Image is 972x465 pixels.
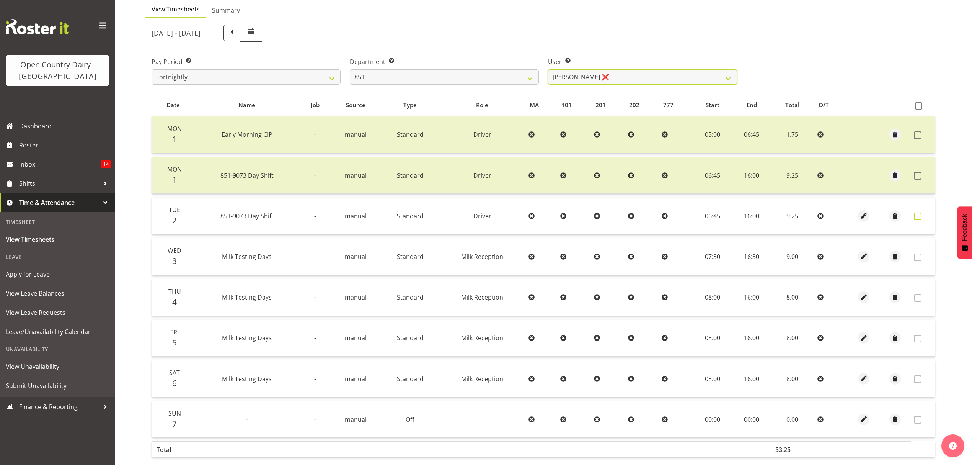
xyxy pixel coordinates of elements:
span: Milk Testing Days [222,252,272,261]
th: 53.25 [771,441,814,457]
td: Standard [381,279,440,316]
span: Shifts [19,178,99,189]
span: Inbox [19,159,101,170]
td: 00:00 [732,401,771,437]
span: manual [345,252,367,261]
span: Feedback [961,214,968,241]
td: 9.25 [771,157,814,194]
span: Mon [167,124,182,133]
td: 16:00 [732,157,771,194]
div: Date [156,101,189,110]
td: 07:30 [693,238,733,275]
td: 06:45 [693,157,733,194]
span: Milk Reception [461,334,503,342]
span: Driver [473,130,491,139]
span: - [314,130,316,139]
label: Pay Period [152,57,341,66]
div: Type [385,101,435,110]
span: - [314,252,316,261]
span: 851-9073 Day Shift [220,212,274,220]
span: Wed [168,246,181,255]
td: 1.75 [771,116,814,153]
a: View Timesheets [2,230,113,249]
div: Timesheet [2,214,113,230]
label: User [548,57,737,66]
span: - [246,415,248,424]
span: Apply for Leave [6,269,109,280]
td: 06:45 [693,198,733,234]
span: View Leave Requests [6,307,109,318]
td: 0.00 [771,401,814,437]
span: 5 [172,337,177,348]
button: Feedback - Show survey [957,206,972,259]
span: Milk Reception [461,375,503,383]
span: 14 [101,160,111,168]
td: 16:30 [732,238,771,275]
span: manual [345,171,367,180]
span: 2 [172,215,177,226]
span: 6 [172,378,177,388]
td: Standard [381,360,440,397]
div: Role [444,101,521,110]
span: Sun [168,409,181,418]
span: manual [345,130,367,139]
td: Off [381,401,440,437]
a: Leave/Unavailability Calendar [2,322,113,341]
span: - [314,334,316,342]
span: Time & Attendance [19,197,99,208]
td: 00:00 [693,401,733,437]
a: View Unavailability [2,357,113,376]
td: 16:00 [732,360,771,397]
td: Standard [381,198,440,234]
td: 9.25 [771,198,814,234]
div: Open Country Dairy - [GEOGRAPHIC_DATA] [13,59,101,82]
div: Source [335,101,377,110]
img: Rosterit website logo [6,19,69,34]
span: View Leave Balances [6,288,109,299]
span: Milk Testing Days [222,293,272,301]
span: 7 [172,418,177,429]
span: Early Morning CIP [222,130,272,139]
td: 8.00 [771,320,814,357]
span: manual [345,212,367,220]
td: 05:00 [693,116,733,153]
div: Start [697,101,728,110]
span: - [314,212,316,220]
span: Finance & Reporting [19,401,99,413]
span: - [314,415,316,424]
span: 1 [172,134,177,144]
th: Total [152,441,194,457]
span: - [314,171,316,180]
td: 8.00 [771,360,814,397]
td: 16:00 [732,279,771,316]
span: Fri [170,328,179,336]
div: O/T [819,101,844,110]
div: 777 [663,101,688,110]
div: 201 [595,101,621,110]
h5: [DATE] - [DATE] [152,29,201,37]
div: Total [775,101,810,110]
div: End [737,101,767,110]
span: - [314,293,316,301]
span: manual [345,375,367,383]
a: View Leave Requests [2,303,113,322]
a: Submit Unavailability [2,376,113,395]
span: Driver [473,171,491,180]
td: 9.00 [771,238,814,275]
div: Name [199,101,295,110]
td: 08:00 [693,320,733,357]
span: Milk Testing Days [222,375,272,383]
td: Standard [381,320,440,357]
a: View Leave Balances [2,284,113,303]
div: Leave [2,249,113,265]
span: Leave/Unavailability Calendar [6,326,109,337]
span: Sat [169,368,180,377]
span: Dashboard [19,120,111,132]
span: View Timesheets [152,5,200,14]
label: Department [350,57,539,66]
td: Standard [381,157,440,194]
span: Summary [212,6,240,15]
div: MA [530,101,553,110]
span: manual [345,293,367,301]
span: manual [345,334,367,342]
